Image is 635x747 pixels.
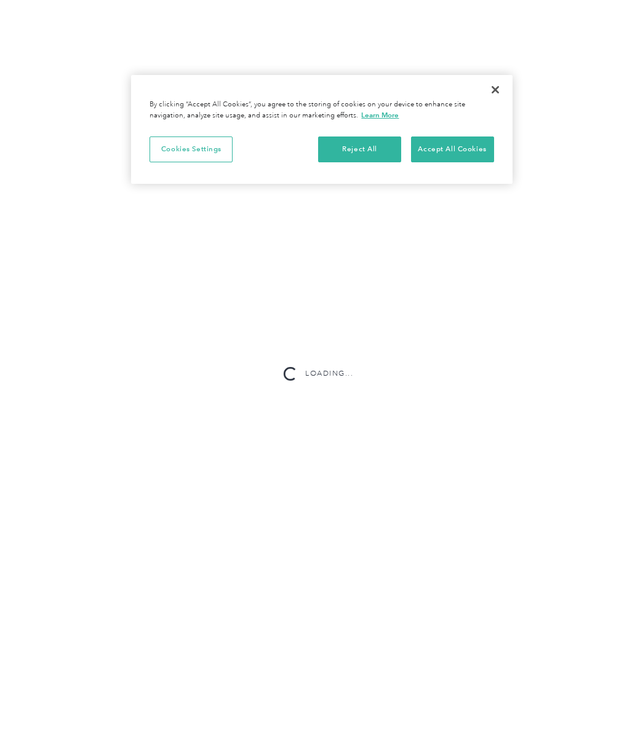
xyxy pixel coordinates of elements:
[411,136,494,162] button: Accept All Cookies
[305,368,353,380] div: Loading...
[131,75,512,184] div: Cookie banner
[361,111,399,119] a: More information about your privacy, opens in a new tab
[150,136,233,162] button: Cookies Settings
[131,75,512,184] div: Privacy
[318,136,401,162] button: Reject All
[150,100,493,121] div: By clicking “Accept All Cookies”, you agree to the storing of cookies on your device to enhance s...
[482,76,509,103] button: Close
